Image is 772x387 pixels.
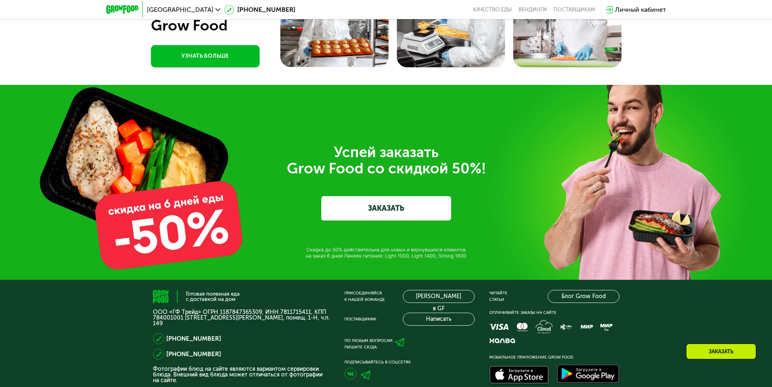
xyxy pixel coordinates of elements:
[344,290,385,303] div: Присоединяйся к нашей команде
[153,309,330,326] p: ООО «ГФ Трейд» ОГРН 1187847365309, ИНН 7811715411, КПП 784001001 [STREET_ADDRESS][PERSON_NAME], п...
[555,363,621,387] img: Доступно в Google Play
[344,359,475,365] div: Подписывайтесь в соцсетях
[518,6,547,13] a: Вендинги
[489,290,507,303] div: Читайте статьи
[473,6,512,13] a: Качество еды
[186,291,240,302] div: Готовая полезная еда с доставкой на дом
[151,45,260,67] a: УЗНАТЬ БОЛЬШЕ
[159,144,613,177] div: Успей заказать Grow Food со скидкой 50%!
[553,6,595,13] div: поставщикам
[166,349,221,359] a: [PHONE_NUMBER]
[166,334,221,344] a: [PHONE_NUMBER]
[403,290,475,303] a: [PERSON_NAME] в GF
[224,5,295,15] a: [PHONE_NUMBER]
[321,196,451,221] a: ЗАКАЗАТЬ
[615,5,666,15] div: Личный кабинет
[686,344,756,359] div: Заказать
[344,316,377,322] div: Поставщикам:
[548,290,619,303] a: Блог Grow Food
[403,313,475,326] button: Написать
[489,309,619,316] div: Оплачивайте заказы на сайте
[147,6,213,13] span: [GEOGRAPHIC_DATA]
[489,354,619,361] div: Мобильное приложение Grow Food
[153,366,330,383] p: Фотографии блюд на сайте являются вариантом сервировки блюда. Внешний вид блюда может отличаться ...
[344,337,393,350] div: По любым вопросам пишите сюда:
